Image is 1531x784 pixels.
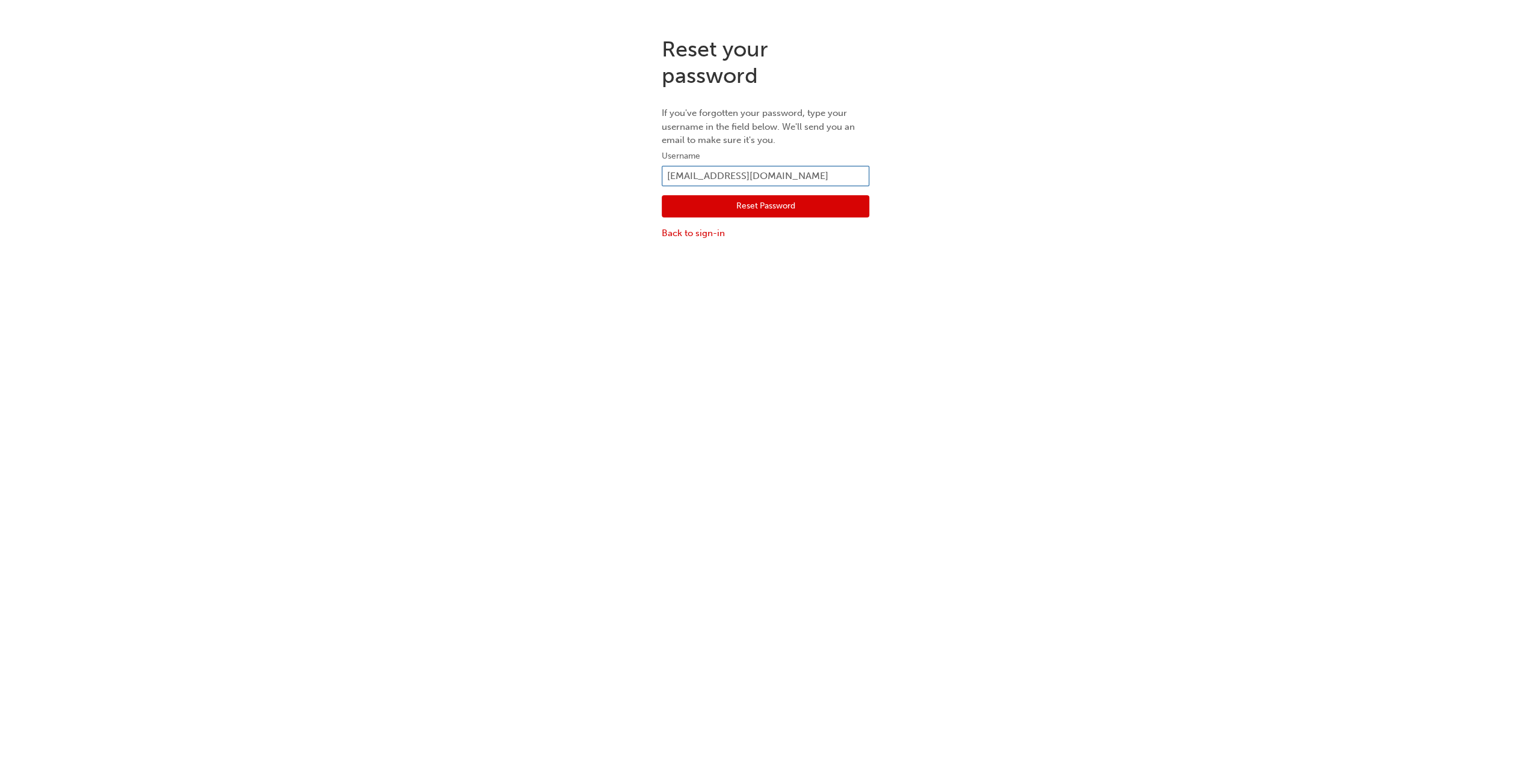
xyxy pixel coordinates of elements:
[662,166,869,186] input: Username
[662,226,869,240] a: Back to sign-in
[662,149,869,163] label: Username
[662,106,869,147] p: If you've forgotten your password, type your username in the field below. We'll send you an email...
[662,195,869,218] button: Reset Password
[662,36,869,88] h1: Reset your password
